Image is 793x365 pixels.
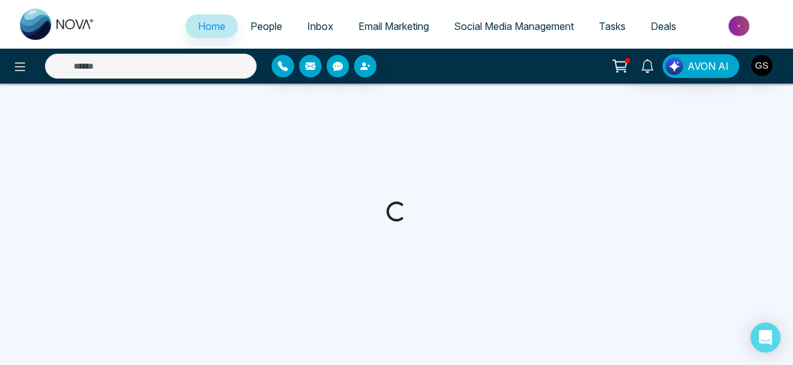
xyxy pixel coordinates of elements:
span: AVON AI [687,59,729,74]
a: Tasks [586,14,638,38]
button: AVON AI [662,54,739,78]
span: People [250,20,282,32]
img: User Avatar [751,55,772,76]
span: Deals [651,20,676,32]
a: Inbox [295,14,346,38]
img: Lead Flow [666,57,683,75]
a: Deals [638,14,689,38]
span: Tasks [599,20,626,32]
a: People [238,14,295,38]
span: Social Media Management [454,20,574,32]
a: Home [185,14,238,38]
img: Nova CRM Logo [20,9,95,40]
span: Inbox [307,20,333,32]
a: Social Media Management [441,14,586,38]
span: Home [198,20,225,32]
img: Market-place.gif [695,12,786,40]
a: Email Marketing [346,14,441,38]
div: Open Intercom Messenger [751,323,781,353]
span: Email Marketing [358,20,429,32]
